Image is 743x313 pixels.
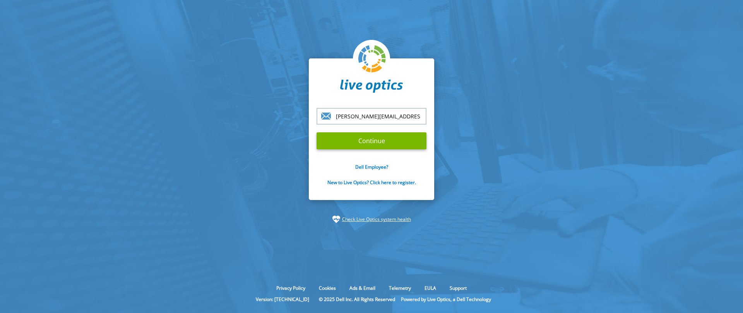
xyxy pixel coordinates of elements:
a: Ads & Email [344,285,381,291]
a: New to Live Optics? Click here to register. [327,179,416,186]
a: Support [444,285,473,291]
a: Dell Employee? [355,164,388,170]
img: status-check-icon.svg [332,216,340,223]
input: Continue [317,132,426,149]
li: Version: [TECHNICAL_ID] [252,296,313,303]
a: Check Live Optics system health [342,216,411,223]
img: liveoptics-word.svg [340,79,403,93]
a: EULA [419,285,442,291]
li: Powered by Live Optics, a Dell Technology [401,296,491,303]
a: Cookies [313,285,342,291]
a: Privacy Policy [270,285,311,291]
li: © 2025 Dell Inc. All Rights Reserved [315,296,399,303]
img: liveoptics-logo.svg [358,45,386,73]
input: email@address.com [317,108,426,125]
a: Telemetry [383,285,417,291]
